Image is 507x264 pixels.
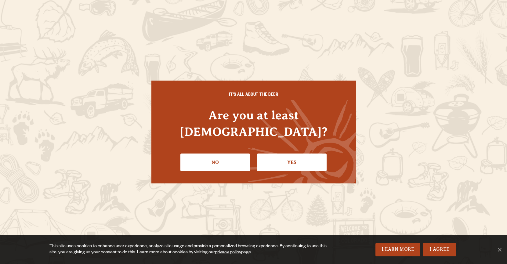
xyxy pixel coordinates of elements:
h4: Are you at least [DEMOGRAPHIC_DATA]? [164,107,344,139]
div: This site uses cookies to enhance user experience, analyze site usage and provide a personalized ... [49,244,335,256]
a: No [180,154,250,171]
a: Learn More [375,243,420,256]
a: I Agree [423,243,456,256]
span: No [496,247,502,253]
h6: IT'S ALL ABOUT THE BEER [164,93,344,98]
a: Confirm I'm 21 or older [257,154,327,171]
a: privacy policy [215,250,241,255]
